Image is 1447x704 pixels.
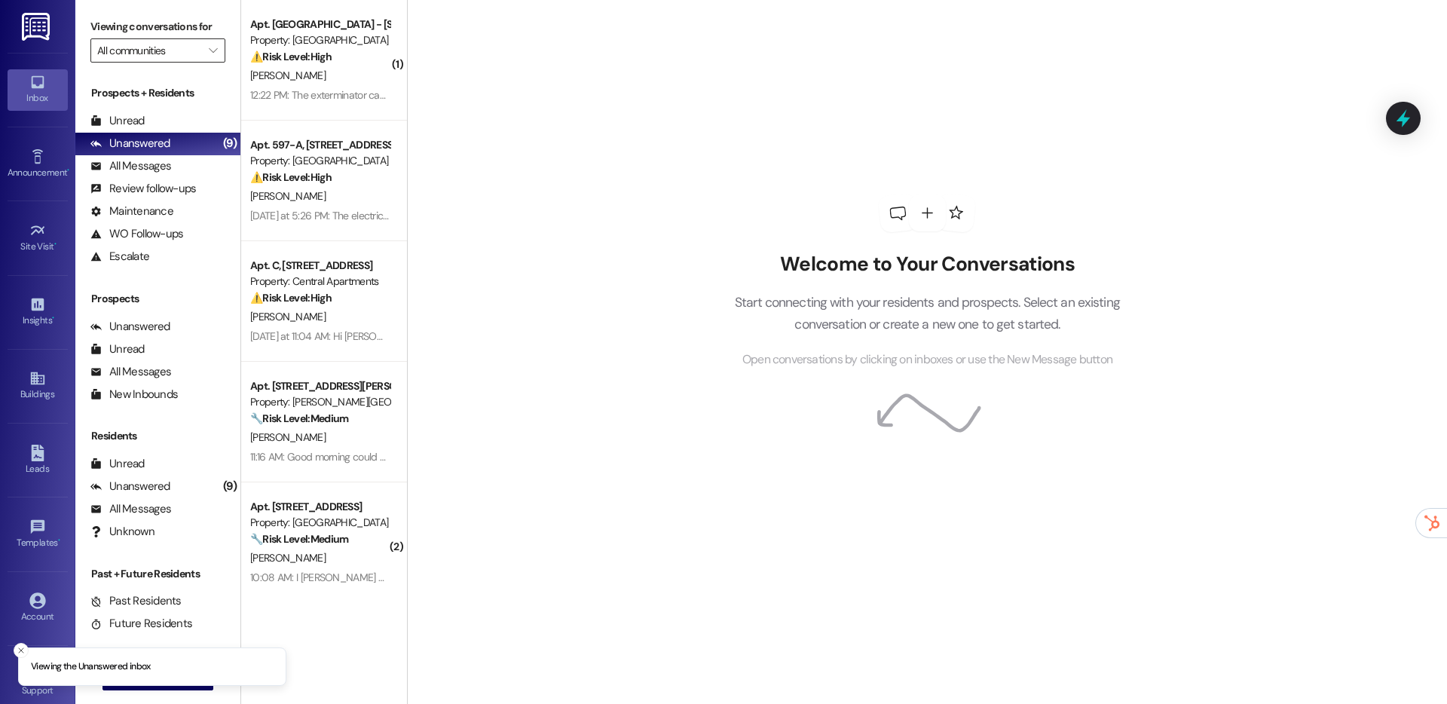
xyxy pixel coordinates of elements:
[250,170,332,184] strong: ⚠️ Risk Level: High
[250,571,678,584] div: 10:08 AM: I [PERSON_NAME] maintenace person to fin the ******* [STREET_ADDRESS][US_STATE]
[250,69,326,82] span: [PERSON_NAME]
[250,515,390,531] div: Property: [GEOGRAPHIC_DATA] [GEOGRAPHIC_DATA] Homes
[250,209,1351,222] div: [DATE] at 5:26 PM: The electrician came out and had to replace my breakers, I need my bathroom li...
[90,593,182,609] div: Past Residents
[54,239,57,249] span: •
[8,69,68,110] a: Inbox
[90,204,173,219] div: Maintenance
[8,366,68,406] a: Buildings
[75,566,240,582] div: Past + Future Residents
[90,249,149,265] div: Escalate
[250,532,348,546] strong: 🔧 Risk Level: Medium
[90,319,170,335] div: Unanswered
[8,218,68,259] a: Site Visit •
[90,456,145,472] div: Unread
[90,387,178,403] div: New Inbounds
[8,662,68,702] a: Support
[90,226,183,242] div: WO Follow-ups
[14,643,29,658] button: Close toast
[8,292,68,332] a: Insights •
[250,32,390,48] div: Property: [GEOGRAPHIC_DATA]
[209,44,217,57] i: 
[58,535,60,546] span: •
[31,660,151,674] p: Viewing the Unanswered inbox
[250,499,390,515] div: Apt. [STREET_ADDRESS]
[90,479,170,494] div: Unanswered
[90,181,196,197] div: Review follow-ups
[219,475,240,498] div: (9)
[250,430,326,444] span: [PERSON_NAME]
[22,13,53,41] img: ResiDesk Logo
[90,341,145,357] div: Unread
[711,292,1143,335] p: Start connecting with your residents and prospects. Select an existing conversation or create a n...
[75,291,240,307] div: Prospects
[250,310,326,323] span: [PERSON_NAME]
[90,364,171,380] div: All Messages
[250,50,332,63] strong: ⚠️ Risk Level: High
[90,136,170,152] div: Unanswered
[250,17,390,32] div: Apt. [GEOGRAPHIC_DATA] - [STREET_ADDRESS][GEOGRAPHIC_DATA][STREET_ADDRESS]
[742,350,1112,369] span: Open conversations by clicking on inboxes or use the New Message button
[8,588,68,629] a: Account
[90,524,154,540] div: Unknown
[75,85,240,101] div: Prospects + Residents
[250,153,390,169] div: Property: [GEOGRAPHIC_DATA]
[90,501,171,517] div: All Messages
[90,15,225,38] label: Viewing conversations for
[250,291,332,305] strong: ⚠️ Risk Level: High
[75,428,240,444] div: Residents
[8,514,68,555] a: Templates •
[67,165,69,176] span: •
[90,616,192,632] div: Future Residents
[250,394,390,410] div: Property: [PERSON_NAME][GEOGRAPHIC_DATA] Homes
[250,274,390,289] div: Property: Central Apartments
[219,132,240,155] div: (9)
[250,258,390,274] div: Apt. C, [STREET_ADDRESS]
[711,253,1143,277] h2: Welcome to Your Conversations
[250,450,705,464] div: 11:16 AM: Good morning could you give me an idea when they going to be there? I have two girls at...
[97,38,201,63] input: All communities
[250,137,390,153] div: Apt. 597-A, [STREET_ADDRESS]
[90,113,145,129] div: Unread
[52,313,54,323] span: •
[250,378,390,394] div: Apt. [STREET_ADDRESS][PERSON_NAME]
[90,158,171,174] div: All Messages
[8,440,68,481] a: Leads
[250,88,964,102] div: 12:22 PM: The exterminator came [DATE] and I'm seeing an improvement but still waiting to see alm...
[250,551,326,565] span: [PERSON_NAME]
[250,412,348,425] strong: 🔧 Risk Level: Medium
[250,189,326,203] span: [PERSON_NAME]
